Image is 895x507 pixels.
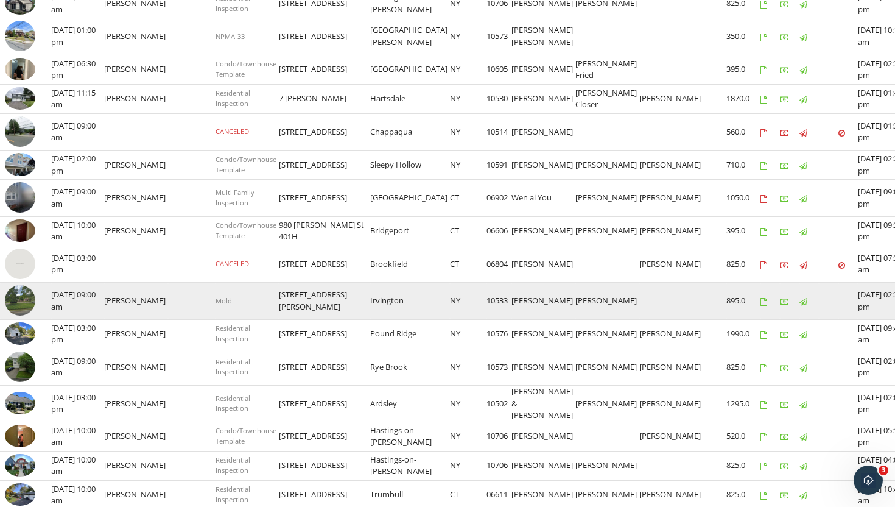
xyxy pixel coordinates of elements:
span: Mold [216,296,232,305]
td: 980 [PERSON_NAME] St 401H [279,216,370,246]
span: Residential Inspection [216,455,250,475]
td: 825.0 [726,349,760,386]
span: Condo/Townhouse Template [216,155,276,174]
td: [PERSON_NAME] [104,451,168,480]
td: [DATE] 10:00 am [51,451,104,480]
td: [PERSON_NAME] Fried [575,55,639,84]
td: Rye Brook [370,349,450,386]
td: [STREET_ADDRESS] [279,18,370,55]
img: streetview [5,285,35,316]
td: 10591 [486,151,511,180]
td: [PERSON_NAME] [511,349,575,386]
td: CT [450,216,486,246]
td: Wen ai You [511,180,575,217]
td: 1050.0 [726,180,760,217]
span: NPMA-33 [216,32,245,41]
td: [STREET_ADDRESS] [279,422,370,451]
span: Residential Inspection [216,324,250,343]
img: 9516957%2Fcover_photos%2Fw0PviCRiJ4MZlODfhoca%2Fsmall.jpg [5,392,35,415]
img: streetview [5,116,35,147]
span: Condo/Townhouse Template [216,59,276,79]
td: [PERSON_NAME] [511,55,575,84]
td: 10502 [486,386,511,422]
span: Multi Family Inspection [216,188,254,207]
td: [STREET_ADDRESS] [279,55,370,84]
td: 395.0 [726,55,760,84]
td: NY [450,113,486,151]
td: [PERSON_NAME] [639,180,726,217]
td: [PERSON_NAME] [104,349,168,386]
td: [PERSON_NAME] [575,216,639,246]
td: 10573 [486,18,511,55]
td: [PERSON_NAME] [575,151,639,180]
td: [STREET_ADDRESS] [279,151,370,180]
td: [DATE] 09:00 am [51,283,104,320]
td: 06606 [486,216,511,246]
img: 9532858%2Fcover_photos%2FbITN9LrEXtvqzXYDWqH8%2Fsmall.jpg [5,219,35,243]
td: [GEOGRAPHIC_DATA] [370,180,450,217]
td: Bridgeport [370,216,450,246]
td: Hastings-on-[PERSON_NAME] [370,451,450,480]
td: NY [450,55,486,84]
td: [PERSON_NAME] [639,319,726,349]
td: [PERSON_NAME] [511,151,575,180]
td: 10605 [486,55,511,84]
td: 825.0 [726,451,760,480]
td: 10576 [486,319,511,349]
td: CT [450,180,486,217]
td: NY [450,451,486,480]
span: Residential Inspection [216,88,250,108]
td: NY [450,349,486,386]
td: NY [450,386,486,422]
td: [PERSON_NAME] [104,18,168,55]
td: [DATE] 09:00 am [51,180,104,217]
span: Condo/Townhouse Template [216,221,276,240]
td: [PERSON_NAME] [104,55,168,84]
span: CANCELED [216,259,249,268]
span: Residential Inspection [216,357,250,377]
td: [PERSON_NAME] [639,386,726,422]
td: [DATE] 03:00 pm [51,386,104,422]
img: 9490929%2Fcover_photos%2FgklB8LC9ckKcCM17mEUw%2Fsmall.jpg [5,454,35,477]
td: [PERSON_NAME] [511,246,575,283]
td: [DATE] 03:00 pm [51,246,104,283]
td: 10706 [486,422,511,451]
td: 350.0 [726,18,760,55]
td: [PERSON_NAME] [PERSON_NAME] [511,18,575,55]
td: NY [450,18,486,55]
img: 9476070%2Fcover_photos%2F0rlkRMwTyO0nm1egwlf8%2Fsmall.jpg [5,483,35,506]
td: 06902 [486,180,511,217]
span: Residential Inspection [216,394,250,413]
td: [PERSON_NAME] [511,84,575,113]
td: Chappaqua [370,113,450,151]
td: [PERSON_NAME] [104,151,168,180]
td: [STREET_ADDRESS] [279,386,370,422]
td: NY [450,84,486,113]
td: CT [450,246,486,283]
td: 10573 [486,349,511,386]
td: [DATE] 09:00 am [51,113,104,151]
td: 10706 [486,451,511,480]
td: [DATE] 06:30 pm [51,55,104,84]
td: [GEOGRAPHIC_DATA][PERSON_NAME] [370,18,450,55]
td: NY [450,422,486,451]
td: [PERSON_NAME] [575,319,639,349]
img: 9536501%2Fcover_photos%2F8xsAOZhAk1OUsZ5DR3em%2Fsmall.jpg [5,153,35,176]
td: [DATE] 09:00 am [51,349,104,386]
td: [STREET_ADDRESS] [279,451,370,480]
td: [PERSON_NAME] [639,422,726,451]
td: [DATE] 10:00 am [51,216,104,246]
td: [PERSON_NAME] [511,283,575,320]
td: [STREET_ADDRESS] [279,246,370,283]
span: Residential Inspection [216,484,250,504]
td: [PERSON_NAME] [104,319,168,349]
td: [DATE] 03:00 pm [51,319,104,349]
td: [STREET_ADDRESS][PERSON_NAME] [279,283,370,320]
td: [PERSON_NAME] [104,422,168,451]
td: [PERSON_NAME] & [PERSON_NAME] [511,386,575,422]
td: Ardsley [370,386,450,422]
td: 10530 [486,84,511,113]
td: [STREET_ADDRESS] [279,319,370,349]
td: [STREET_ADDRESS] [279,349,370,386]
td: 710.0 [726,151,760,180]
